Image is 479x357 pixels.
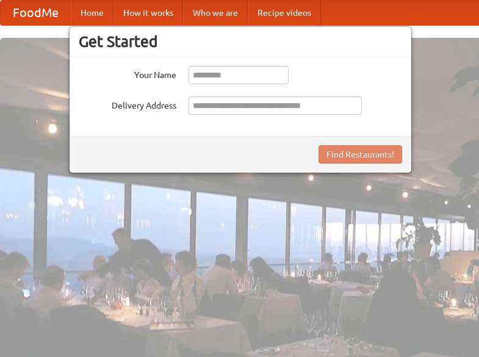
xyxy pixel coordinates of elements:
[113,1,183,25] a: How it works
[79,32,402,51] h3: Get Started
[1,1,71,25] a: FoodMe
[71,1,113,25] a: Home
[248,1,321,25] a: Recipe videos
[183,1,248,25] a: Who we are
[319,145,402,164] button: Find Restaurants!
[79,66,176,81] label: Your Name
[79,96,176,112] label: Delivery Address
